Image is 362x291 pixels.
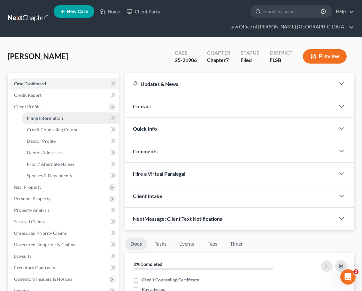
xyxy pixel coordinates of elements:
[133,126,157,132] span: Quick Info
[96,6,123,17] a: Home
[14,219,45,224] span: Secured Claims
[14,184,42,190] span: Real Property
[9,262,119,273] a: Executory Contracts
[14,276,72,282] span: Codebtors Insiders & Notices
[14,81,46,86] span: Case Dashboard
[9,78,119,89] a: Case Dashboard
[27,161,74,167] span: Prior / Alternate Names
[263,5,322,17] input: Search by name...
[125,238,147,250] a: Docs
[22,124,119,135] a: Credit Counseling Course
[207,49,230,57] div: Chapter
[134,261,162,267] strong: 0% Completed
[241,57,259,64] div: Filed
[133,171,185,177] span: Hire a Virtual Paralegal
[175,49,197,57] div: Case
[14,253,31,259] span: Lawsuits
[133,103,151,109] span: Contact
[8,51,68,61] span: [PERSON_NAME]
[123,6,165,17] a: Client Portal
[303,49,347,64] button: Preview
[241,49,259,57] div: Status
[9,216,119,227] a: Secured Claims
[340,269,356,285] iframe: Intercom live chat
[22,112,119,124] a: Filing Information
[133,216,222,222] span: NextMessage: Client Text Notifications
[142,277,199,283] span: Credit Counseling Certificate
[14,242,75,247] span: Unsecured Nonpriority Claims
[14,104,41,109] span: Client Profile
[133,148,158,154] span: Comments
[14,196,50,201] span: Personal Property
[9,250,119,262] a: Lawsuits
[333,6,354,17] a: Help
[27,127,78,132] span: Credit Counseling Course
[175,57,197,64] div: 25-21906
[202,238,222,250] a: Fees
[22,158,119,170] a: Prior / Alternate Names
[133,80,327,87] div: Updates & News
[9,204,119,216] a: Property Analysis
[225,238,248,250] a: Timer
[150,238,172,250] a: Tasks
[14,92,42,98] span: Credit Report
[27,150,63,155] span: Debtor Addresses
[22,135,119,147] a: Debtor Profile
[14,265,55,270] span: Executory Contracts
[27,173,72,178] span: Spouses & Dependents
[9,227,119,239] a: Unsecured Priority Claims
[67,9,88,14] span: New Case
[27,115,63,121] span: Filing Information
[207,57,230,64] div: Chapter
[27,138,56,144] span: Debtor Profile
[22,147,119,158] a: Debtor Addresses
[9,239,119,250] a: Unsecured Nonpriority Claims
[133,193,162,199] span: Client Intake
[226,21,354,33] a: Law Office of [PERSON_NAME] [GEOGRAPHIC_DATA]
[353,269,358,274] span: 2
[270,57,293,64] div: FLSB
[226,57,229,63] span: 7
[14,230,67,236] span: Unsecured Priority Claims
[9,89,119,101] a: Credit Report
[270,49,293,57] div: District
[174,238,199,250] a: Events
[22,170,119,181] a: Spouses & Dependents
[14,207,50,213] span: Property Analysis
